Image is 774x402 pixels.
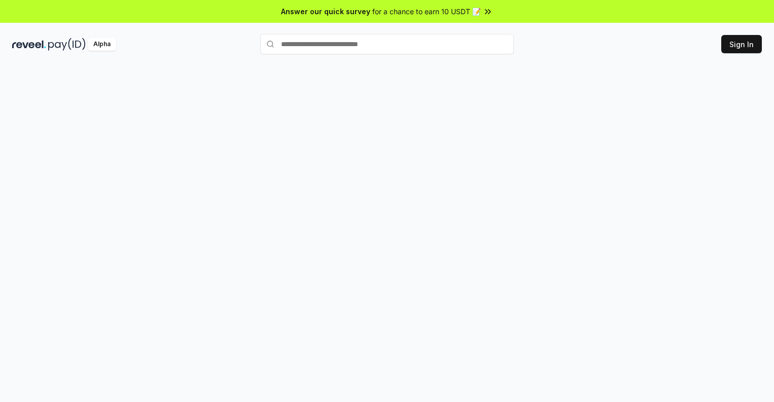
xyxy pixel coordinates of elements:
[372,6,481,17] span: for a chance to earn 10 USDT 📝
[88,38,116,51] div: Alpha
[12,38,46,51] img: reveel_dark
[721,35,762,53] button: Sign In
[48,38,86,51] img: pay_id
[281,6,370,17] span: Answer our quick survey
